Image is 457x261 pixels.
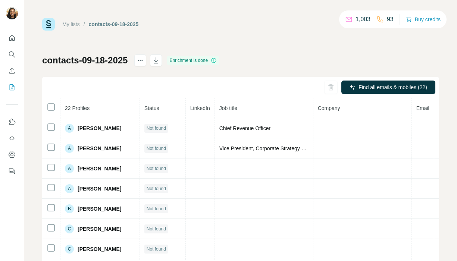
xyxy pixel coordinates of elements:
span: [PERSON_NAME] [78,145,121,152]
span: Status [144,105,159,111]
button: Use Surfe API [6,132,18,145]
span: Not found [147,125,166,132]
span: Vice President, Corporate Strategy & Development [219,145,337,151]
span: Not found [147,185,166,192]
div: C [65,245,74,254]
span: Find all emails & mobiles (22) [359,84,427,91]
button: My lists [6,81,18,94]
span: [PERSON_NAME] [78,165,121,172]
button: Use Surfe on LinkedIn [6,115,18,129]
span: Not found [147,145,166,152]
span: Not found [147,226,166,232]
span: Chief Revenue Officer [219,125,270,131]
img: Avatar [6,7,18,19]
div: A [65,164,74,173]
span: Not found [147,246,166,252]
button: Quick start [6,31,18,45]
span: Job title [219,105,237,111]
span: Mobile [439,105,454,111]
span: [PERSON_NAME] [78,205,121,213]
div: B [65,204,74,213]
span: Company [318,105,340,111]
div: A [65,184,74,193]
p: 1,003 [356,15,370,24]
span: [PERSON_NAME] [78,245,121,253]
button: Buy credits [406,14,441,25]
span: Not found [147,205,166,212]
p: 93 [387,15,394,24]
span: Email [416,105,429,111]
button: Feedback [6,164,18,178]
a: My lists [62,21,80,27]
button: actions [134,54,146,66]
div: A [65,124,74,133]
span: [PERSON_NAME] [78,185,121,192]
div: A [65,144,74,153]
h1: contacts-09-18-2025 [42,54,128,66]
span: [PERSON_NAME] [78,225,121,233]
button: Find all emails & mobiles (22) [341,81,435,94]
span: Not found [147,165,166,172]
button: Enrich CSV [6,64,18,78]
li: / [84,21,85,28]
img: Surfe Logo [42,18,55,31]
div: contacts-09-18-2025 [89,21,139,28]
span: LinkedIn [190,105,210,111]
span: 22 Profiles [65,105,90,111]
div: C [65,224,74,233]
div: Enrichment is done [167,56,219,65]
button: Dashboard [6,148,18,161]
button: Search [6,48,18,61]
span: [PERSON_NAME] [78,125,121,132]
